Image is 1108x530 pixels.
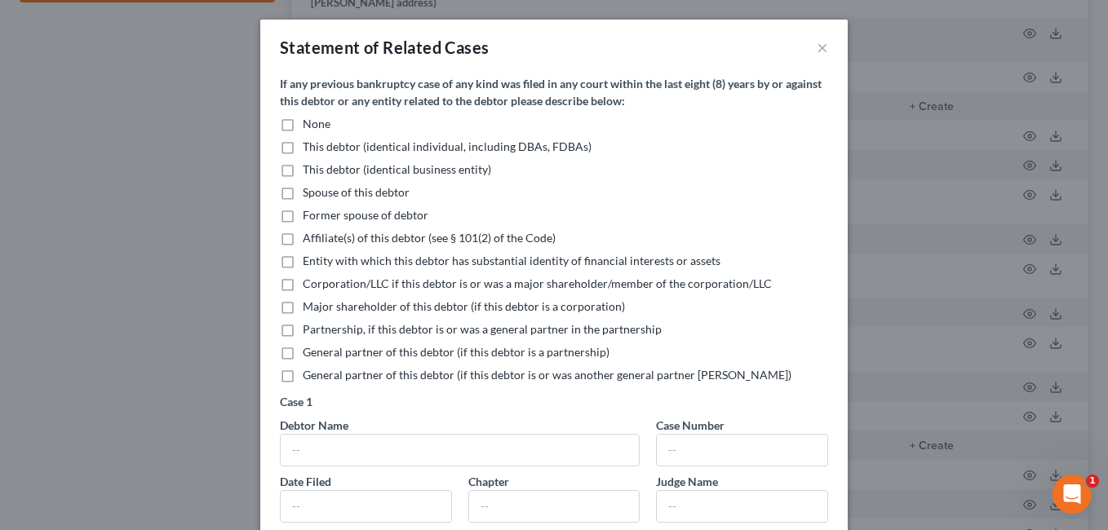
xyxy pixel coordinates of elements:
[280,36,489,59] div: Statement of Related Cases
[280,417,348,434] label: Debtor Name
[303,254,720,267] span: Entity with which this debtor has substantial identity of financial interests or assets
[303,117,330,130] span: None
[469,491,640,522] input: --
[281,491,451,522] input: --
[303,185,410,199] span: Spouse of this debtor
[303,299,625,313] span: Major shareholder of this debtor (if this debtor is a corporation)
[468,473,509,490] label: Chapter
[303,162,491,176] span: This debtor (identical business entity)
[303,139,592,153] span: This debtor (identical individual, including DBAs, FDBAs)
[657,435,827,466] input: --
[280,473,331,490] label: Date Filed
[303,231,556,245] span: Affiliate(s) of this debtor (see § 101(2) of the Code)
[1086,475,1099,488] span: 1
[303,345,609,359] span: General partner of this debtor (if this debtor is a partnership)
[656,417,725,434] label: Case Number
[281,435,639,466] input: --
[303,322,662,336] span: Partnership, if this debtor is or was a general partner in the partnership
[280,75,828,109] label: If any previous bankruptcy case of any kind was filed in any court within the last eight (8) year...
[657,491,827,522] input: --
[280,393,312,410] label: Case 1
[303,208,428,222] span: Former spouse of debtor
[303,276,772,290] span: Corporation/LLC if this debtor is or was a major shareholder/member of the corporation/LLC
[303,368,791,382] span: General partner of this debtor (if this debtor is or was another general partner [PERSON_NAME])
[817,38,828,57] button: ×
[1053,475,1092,514] iframe: Intercom live chat
[656,473,718,490] label: Judge Name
